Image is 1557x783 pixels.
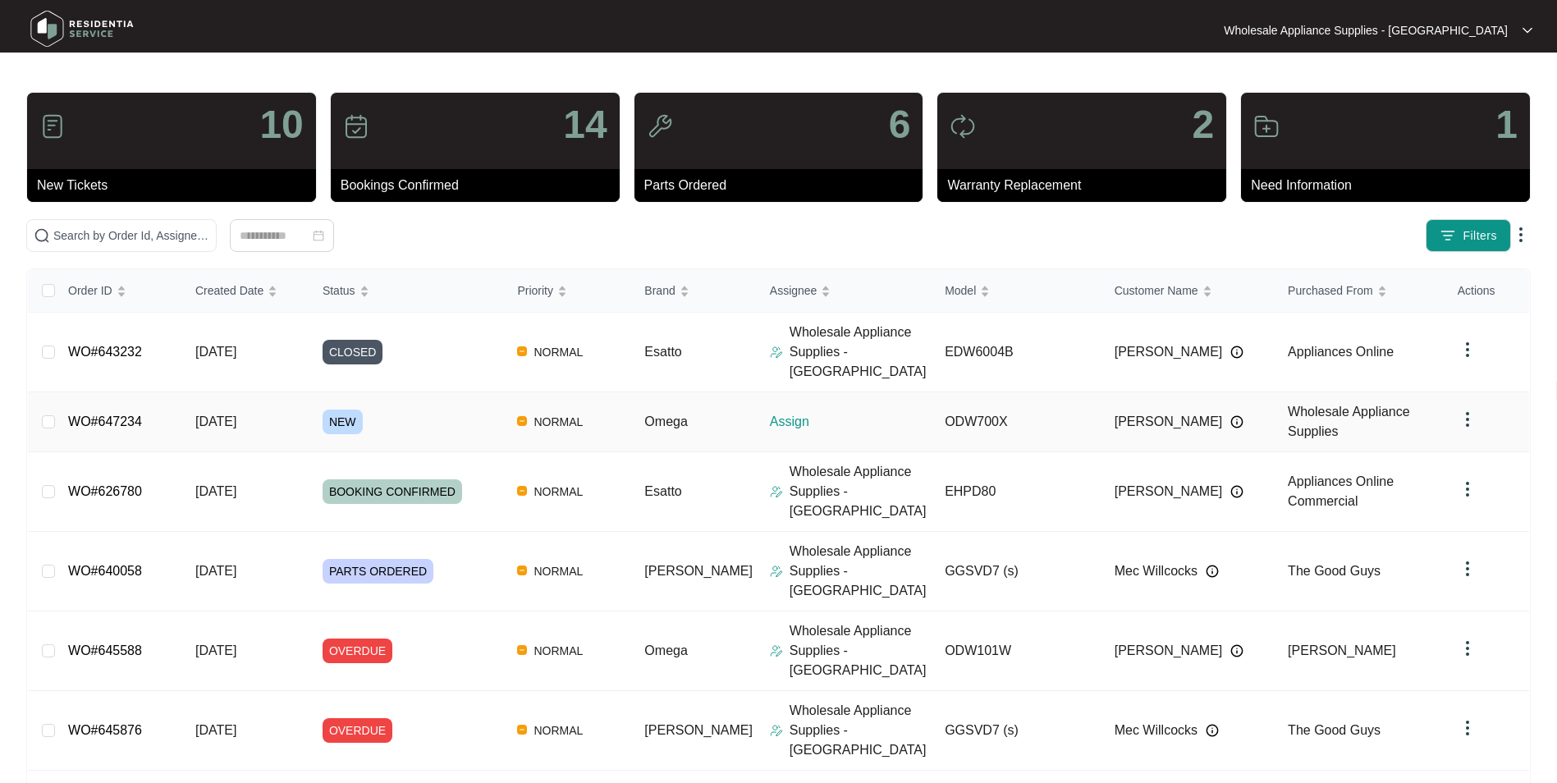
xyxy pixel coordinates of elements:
img: Vercel Logo [517,725,527,735]
th: Brand [631,269,756,313]
img: Assigner Icon [770,644,783,657]
img: Info icon [1230,415,1243,428]
span: NORMAL [527,561,589,581]
img: Vercel Logo [517,645,527,655]
td: GGSVD7 (s) [932,691,1101,771]
span: [PERSON_NAME] [1288,643,1396,657]
a: WO#643232 [68,345,142,359]
span: [DATE] [195,484,236,498]
a: WO#645876 [68,723,142,737]
p: Need Information [1251,176,1530,195]
th: Assignee [757,269,932,313]
img: icon [1253,113,1280,140]
span: [DATE] [195,723,236,737]
span: [PERSON_NAME] [1115,412,1223,432]
p: Bookings Confirmed [341,176,620,195]
td: ODW101W [932,611,1101,691]
p: New Tickets [37,176,316,195]
span: OVERDUE [323,718,392,743]
span: Esatto [644,484,681,498]
span: [DATE] [195,643,236,657]
p: Wholesale Appliance Supplies - [GEOGRAPHIC_DATA] [790,542,932,601]
img: dropdown arrow [1458,639,1477,658]
span: CLOSED [323,340,383,364]
th: Priority [504,269,631,313]
span: NORMAL [527,641,589,661]
span: Omega [644,643,687,657]
th: Created Date [182,269,309,313]
span: Appliances Online Commercial [1288,474,1394,508]
span: Omega [644,414,687,428]
th: Order ID [55,269,182,313]
span: [PERSON_NAME] [1115,482,1223,501]
p: Parts Ordered [644,176,923,195]
img: Assigner Icon [770,346,783,359]
p: Warranty Replacement [947,176,1226,195]
td: ODW700X [932,392,1101,452]
th: Actions [1445,269,1529,313]
img: search-icon [34,227,50,244]
span: OVERDUE [323,639,392,663]
th: Customer Name [1101,269,1275,313]
img: Info icon [1230,346,1243,359]
a: WO#626780 [68,484,142,498]
span: Filters [1463,227,1497,245]
input: Search by Order Id, Assignee Name, Customer Name, Brand and Model [53,227,209,245]
span: [DATE] [195,564,236,578]
p: 6 [889,105,911,144]
a: WO#645588 [68,643,142,657]
span: NORMAL [527,342,589,362]
span: NORMAL [527,412,589,432]
a: WO#640058 [68,564,142,578]
span: NEW [323,410,363,434]
span: Created Date [195,282,263,300]
img: Assigner Icon [770,565,783,578]
img: dropdown arrow [1458,340,1477,359]
img: Assigner Icon [770,485,783,498]
img: Info icon [1206,724,1219,737]
span: The Good Guys [1288,564,1381,578]
img: icon [647,113,673,140]
p: 2 [1192,105,1214,144]
td: EDW6004B [932,313,1101,392]
span: Esatto [644,345,681,359]
img: dropdown arrow [1458,410,1477,429]
td: EHPD80 [932,452,1101,532]
span: Model [945,282,976,300]
a: WO#647234 [68,414,142,428]
th: Status [309,269,505,313]
span: The Good Guys [1288,723,1381,737]
img: residentia service logo [25,4,140,53]
img: dropdown arrow [1523,26,1532,34]
span: Status [323,282,355,300]
p: Wholesale Appliance Supplies - [GEOGRAPHIC_DATA] [790,701,932,760]
img: dropdown arrow [1511,225,1531,245]
span: Purchased From [1288,282,1372,300]
p: 1 [1495,105,1518,144]
th: Model [932,269,1101,313]
p: Wholesale Appliance Supplies - [GEOGRAPHIC_DATA] [1224,22,1508,39]
span: Appliances Online [1288,345,1394,359]
span: [PERSON_NAME] [644,564,753,578]
button: filter iconFilters [1426,219,1511,252]
span: Order ID [68,282,112,300]
span: Priority [517,282,553,300]
img: Info icon [1230,485,1243,498]
img: icon [343,113,369,140]
img: filter icon [1440,227,1456,244]
span: PARTS ORDERED [323,559,433,584]
img: Vercel Logo [517,565,527,575]
img: Vercel Logo [517,346,527,356]
img: Info icon [1230,644,1243,657]
span: [PERSON_NAME] [644,723,753,737]
span: Brand [644,282,675,300]
img: icon [950,113,976,140]
span: [DATE] [195,345,236,359]
span: Customer Name [1115,282,1198,300]
img: dropdown arrow [1458,479,1477,499]
span: NORMAL [527,721,589,740]
p: Wholesale Appliance Supplies - [GEOGRAPHIC_DATA] [790,621,932,680]
th: Purchased From [1275,269,1445,313]
p: Assign [770,412,932,432]
span: Mec Willcocks [1115,561,1198,581]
